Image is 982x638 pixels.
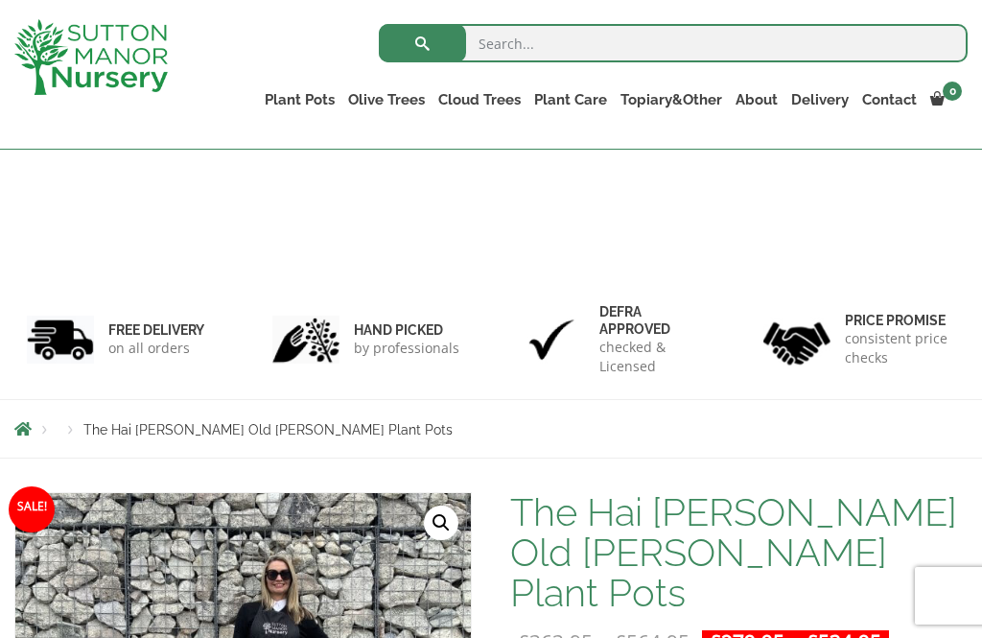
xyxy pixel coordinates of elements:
h6: Price promise [845,312,955,329]
h1: The Hai [PERSON_NAME] Old [PERSON_NAME] Plant Pots [510,492,968,613]
img: 3.jpg [518,316,585,365]
a: Topiary&Other [614,86,729,113]
span: 0 [943,82,962,101]
a: Plant Pots [258,86,341,113]
img: 2.jpg [272,316,339,365]
input: Search... [379,24,968,62]
span: Sale! [9,486,55,532]
a: 0 [924,86,968,113]
span: The Hai [PERSON_NAME] Old [PERSON_NAME] Plant Pots [83,422,453,437]
h6: hand picked [354,321,459,339]
a: Contact [855,86,924,113]
p: on all orders [108,339,204,358]
a: About [729,86,784,113]
h6: FREE DELIVERY [108,321,204,339]
a: Olive Trees [341,86,432,113]
h6: Defra approved [599,303,710,338]
a: View full-screen image gallery [424,506,458,540]
nav: Breadcrumbs [14,421,968,437]
a: Cloud Trees [432,86,527,113]
p: consistent price checks [845,329,955,367]
p: by professionals [354,339,459,358]
p: checked & Licensed [599,338,710,376]
img: 4.jpg [763,310,830,368]
img: logo [14,19,168,95]
img: 1.jpg [27,316,94,365]
a: Delivery [784,86,855,113]
a: Plant Care [527,86,614,113]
